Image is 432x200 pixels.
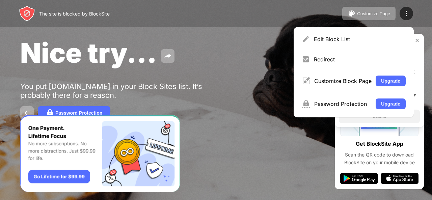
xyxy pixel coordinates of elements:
[314,78,372,84] div: Customize Block Page
[314,101,372,107] div: Password Protection
[55,110,102,116] div: Password Protection
[20,115,180,192] iframe: Banner
[19,5,35,22] img: header-logo.svg
[314,56,406,63] div: Redirect
[340,173,378,184] img: google-play.svg
[38,106,110,120] button: Password Protection
[302,35,310,43] img: menu-pencil.svg
[381,173,418,184] img: app-store.svg
[164,52,172,60] img: share.svg
[357,11,390,16] div: Customize Page
[414,38,420,43] img: rate-us-close.svg
[46,109,54,117] img: password.svg
[20,36,157,69] span: Nice try...
[376,98,406,109] button: Upgrade
[340,151,418,166] div: Scan the QR code to download BlockSite on your mobile device
[342,7,396,20] button: Customize Page
[402,9,410,18] img: menu-icon.svg
[302,55,310,63] img: menu-redirect.svg
[314,36,406,42] div: Edit Block List
[348,9,356,18] img: pallet.svg
[20,82,229,99] div: You put [DOMAIN_NAME] in your Block Sites list. It’s probably there for a reason.
[302,77,310,85] img: menu-customize.svg
[23,109,31,117] img: back.svg
[302,100,310,108] img: menu-password.svg
[39,11,110,17] div: The site is blocked by BlockSite
[376,76,406,86] button: Upgrade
